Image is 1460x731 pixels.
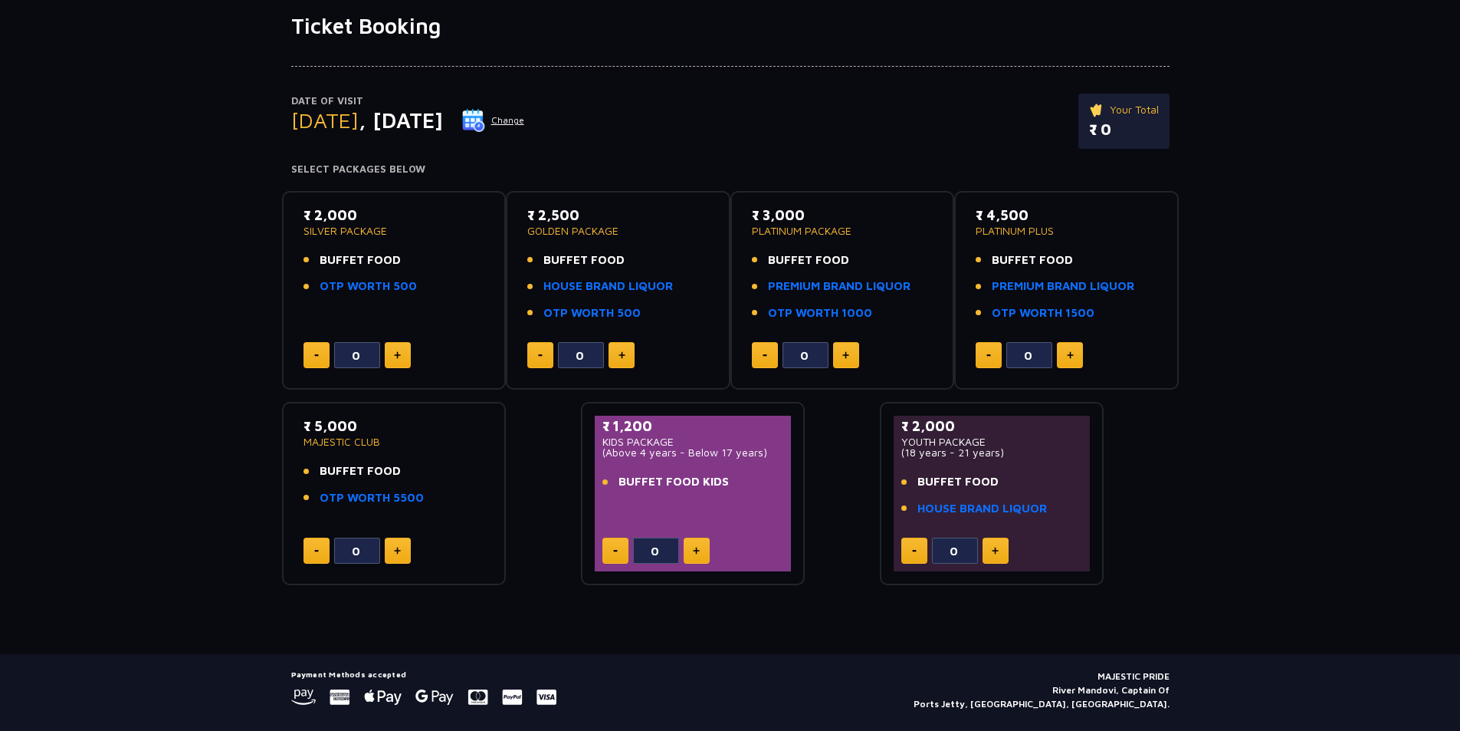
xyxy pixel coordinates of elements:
p: ₹ 2,000 [901,416,1083,436]
h1: Ticket Booking [291,13,1170,39]
p: ₹ 1,200 [602,416,784,436]
img: plus [394,547,401,555]
a: OTP WORTH 1500 [992,305,1094,322]
p: ₹ 2,000 [303,205,485,226]
img: minus [613,550,618,552]
p: SILVER PACKAGE [303,226,485,236]
a: HOUSE BRAND LIQUOR [543,278,673,295]
a: OTP WORTH 500 [543,305,641,322]
a: PREMIUM BRAND LIQUOR [768,278,910,295]
a: OTP WORTH 5500 [320,489,424,507]
img: minus [538,354,543,357]
span: BUFFET FOOD [543,252,625,269]
span: BUFFET FOOD [992,252,1073,269]
img: plus [992,547,999,555]
a: OTP WORTH 500 [320,278,417,295]
p: GOLDEN PACKAGE [527,226,709,236]
button: Change [461,108,525,133]
img: minus [763,354,767,357]
p: ₹ 3,000 [752,205,933,226]
img: ticket [1089,101,1105,118]
img: minus [314,354,319,357]
p: KIDS PACKAGE [602,436,784,447]
a: HOUSE BRAND LIQUOR [917,500,1047,518]
h4: Select Packages Below [291,163,1170,176]
span: [DATE] [291,107,359,133]
img: plus [618,351,625,359]
img: plus [394,351,401,359]
span: BUFFET FOOD [320,252,401,269]
p: MAJESTIC PRIDE River Mandovi, Captain Of Ports Jetty, [GEOGRAPHIC_DATA], [GEOGRAPHIC_DATA]. [914,670,1170,711]
span: , [DATE] [359,107,443,133]
span: BUFFET FOOD [320,463,401,480]
p: ₹ 5,000 [303,416,485,436]
p: ₹ 0 [1089,118,1159,141]
img: minus [986,354,991,357]
a: PREMIUM BRAND LIQUOR [992,278,1134,295]
a: OTP WORTH 1000 [768,305,872,322]
p: MAJESTIC CLUB [303,436,485,447]
p: ₹ 2,500 [527,205,709,226]
img: plus [1067,351,1074,359]
span: BUFFET FOOD KIDS [618,473,729,491]
p: YOUTH PACKAGE [901,436,1083,447]
p: PLATINUM PLUS [976,226,1157,236]
p: Date of Visit [291,94,525,109]
img: plus [693,547,700,555]
p: Your Total [1089,101,1159,118]
img: minus [314,550,319,552]
span: BUFFET FOOD [768,252,849,269]
p: PLATINUM PACKAGE [752,226,933,236]
img: plus [842,351,849,359]
p: ₹ 4,500 [976,205,1157,226]
p: (Above 4 years - Below 17 years) [602,447,784,458]
p: (18 years - 21 years) [901,447,1083,458]
img: minus [912,550,917,552]
h5: Payment Methods accepted [291,670,556,679]
span: BUFFET FOOD [917,473,999,491]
